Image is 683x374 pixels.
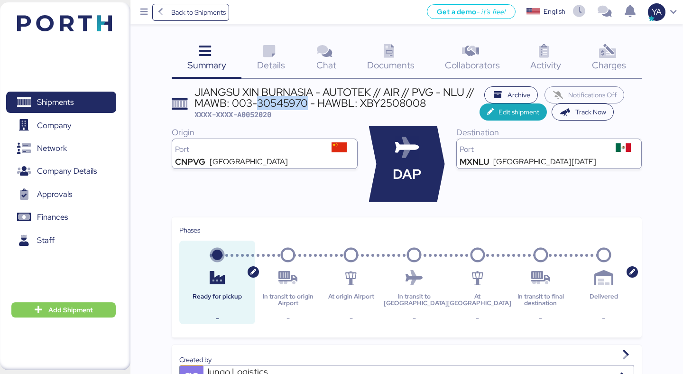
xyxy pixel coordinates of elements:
[508,89,530,101] span: Archive
[136,4,152,20] button: Menu
[445,59,500,71] span: Collaborators
[175,158,205,166] div: CNPVG
[187,313,248,324] div: -
[48,304,93,316] span: Add Shipment
[393,164,421,185] span: DAP
[257,59,285,71] span: Details
[179,355,634,365] div: Created by
[316,59,336,71] span: Chat
[258,293,318,307] div: In transit to origin Airport
[187,293,248,307] div: Ready for pickup
[37,141,67,155] span: Network
[552,103,614,121] button: Track Now
[568,89,617,101] span: Notifications Off
[171,7,226,18] span: Back to Shipments
[6,230,116,252] a: Staff
[480,103,547,121] button: Edit shipment
[384,313,444,324] div: -
[187,59,226,71] span: Summary
[460,158,489,166] div: MXNLU
[6,206,116,228] a: Finances
[484,86,538,103] button: Archive
[575,106,606,118] span: Track Now
[456,126,642,139] div: Destination
[384,293,444,307] div: In transit to [GEOGRAPHIC_DATA]
[498,106,539,118] span: Edit shipment
[172,126,357,139] div: Origin
[6,138,116,159] a: Network
[573,293,634,307] div: Delivered
[194,87,480,108] div: JIANGSU XIN BURNASIA - AUTOTEK // AIR // PVG - NLU // MAWB: 003-30545970 - HAWBL: XBY2508008
[321,293,381,307] div: At origin Airport
[37,119,72,132] span: Company
[11,302,116,318] button: Add Shipment
[210,158,288,166] div: [GEOGRAPHIC_DATA]
[367,59,415,71] span: Documents
[6,92,116,113] a: Shipments
[6,160,116,182] a: Company Details
[194,110,271,119] span: XXXX-XXXX-A0052020
[493,158,596,166] div: [GEOGRAPHIC_DATA][DATE]
[6,114,116,136] a: Company
[510,313,571,324] div: -
[544,7,565,17] div: English
[258,313,318,324] div: -
[37,234,55,247] span: Staff
[460,146,609,153] div: Port
[573,313,634,324] div: -
[530,59,561,71] span: Activity
[6,184,116,206] a: Approvals
[152,4,230,21] a: Back to Shipments
[545,86,624,103] button: Notifications Off
[447,293,508,307] div: At [GEOGRAPHIC_DATA]
[37,95,74,109] span: Shipments
[652,6,662,18] span: YA
[175,146,324,153] div: Port
[37,210,68,224] span: Finances
[447,313,508,324] div: -
[37,164,97,178] span: Company Details
[592,59,626,71] span: Charges
[321,313,381,324] div: -
[179,225,634,235] div: Phases
[510,293,571,307] div: In transit to final destination
[37,187,72,201] span: Approvals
